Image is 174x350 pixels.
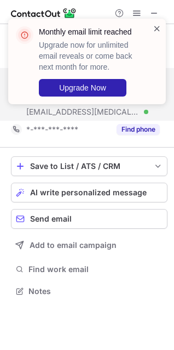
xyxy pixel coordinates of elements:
[39,26,140,37] header: Monthly email limit reached
[30,188,147,197] span: AI write personalized message
[30,214,72,223] span: Send email
[39,79,126,97] button: Upgrade Now
[11,156,167,176] button: save-profile-one-click
[59,83,106,92] span: Upgrade Now
[11,262,167,277] button: Find work email
[11,209,167,229] button: Send email
[117,124,160,135] button: Reveal Button
[11,7,77,20] img: ContactOut v5.3.10
[11,284,167,299] button: Notes
[16,26,33,44] img: error
[30,162,148,171] div: Save to List / ATS / CRM
[28,286,163,296] span: Notes
[39,39,140,72] p: Upgrade now for unlimited email reveals or come back next month for more.
[11,235,167,255] button: Add to email campaign
[30,241,117,250] span: Add to email campaign
[28,264,163,274] span: Find work email
[11,183,167,202] button: AI write personalized message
